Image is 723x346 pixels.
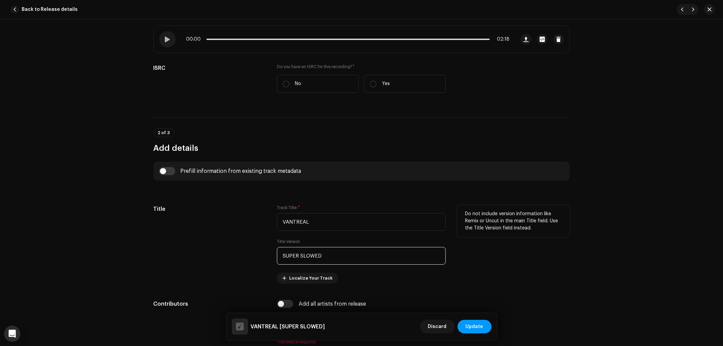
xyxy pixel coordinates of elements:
span: 00:00 [186,37,204,42]
p: Yes [382,80,390,87]
h3: Add details [154,143,570,154]
span: 2 of 3 [158,131,170,135]
span: This field is required. [277,339,446,345]
input: Enter the name of the track [277,213,446,231]
button: Update [458,320,491,333]
input: e.g. Live, Remix, Remastered [277,247,446,265]
button: Localize Your Track [277,273,338,284]
label: Title Version [277,239,300,244]
button: Discard [420,320,455,333]
span: Update [466,320,483,333]
div: Prefill information from existing track metadata [181,168,301,174]
h5: Contributors [154,300,266,308]
div: Open Intercom Messenger [4,326,20,342]
span: Localize Your Track [289,271,333,285]
div: Add all artists from release [299,301,366,307]
span: Discard [428,320,447,333]
h5: ISRC [154,64,266,72]
label: Do you have an ISRC for this recording? [277,64,446,69]
p: No [295,80,301,87]
h5: VANTREAL [SUPER SLOWED] [251,323,325,331]
p: Do not include version information like Remix or Uncut in the main Title field. Use the Title Ver... [465,210,562,232]
span: 02:18 [493,37,510,42]
label: Track Title [277,205,300,210]
h5: Title [154,205,266,213]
